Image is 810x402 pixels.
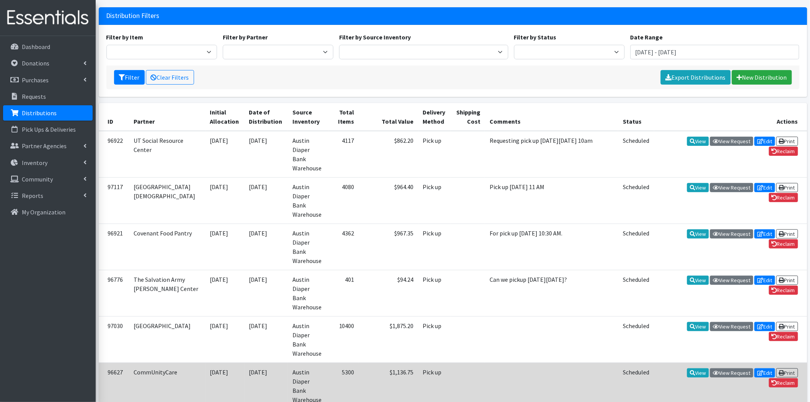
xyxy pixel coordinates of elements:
a: Distributions [3,105,93,121]
a: Print [776,276,798,285]
td: [DATE] [245,224,288,270]
td: Scheduled [618,177,654,224]
th: Partner [129,103,206,131]
a: Dashboard [3,39,93,54]
label: Filter by Source Inventory [339,33,411,42]
h3: Distribution Filters [106,12,160,20]
th: Total Items [328,103,359,131]
p: Inventory [22,159,47,167]
a: Edit [754,276,775,285]
th: Initial Allocation [206,103,245,131]
td: Austin Diaper Bank Warehouse [288,316,328,363]
a: Purchases [3,72,93,88]
a: View Request [710,229,753,239]
img: HumanEssentials [3,5,93,31]
p: Distributions [22,109,57,117]
td: Scheduled [618,224,654,270]
a: New Distribution [732,70,792,85]
a: Reclaim [769,286,798,295]
td: 97030 [99,316,129,363]
a: Partner Agencies [3,138,93,154]
a: My Organization [3,204,93,220]
a: View [687,229,709,239]
td: [GEOGRAPHIC_DATA][DEMOGRAPHIC_DATA] [129,177,206,224]
a: Reports [3,188,93,203]
a: Pick Ups & Deliveries [3,122,93,137]
td: 401 [328,270,359,316]
a: Donations [3,56,93,71]
td: $862.20 [359,131,418,178]
a: View Request [710,276,753,285]
a: View [687,276,709,285]
p: Pick Ups & Deliveries [22,126,76,133]
a: View Request [710,137,753,146]
td: Can we pickup [DATE][DATE]? [485,270,618,316]
th: Total Value [359,103,418,131]
label: Filter by Partner [223,33,268,42]
a: View Request [710,322,753,331]
a: Reclaim [769,239,798,248]
a: Reclaim [769,193,798,202]
a: Print [776,183,798,192]
td: Austin Diaper Bank Warehouse [288,131,328,178]
td: Pick up [418,270,451,316]
button: Filter [114,70,145,85]
td: 96921 [99,224,129,270]
td: 4362 [328,224,359,270]
a: Reclaim [769,147,798,156]
p: My Organization [22,208,65,216]
td: [DATE] [206,270,245,316]
a: Print [776,368,798,377]
td: Pick up [418,224,451,270]
td: Pick up [418,131,451,178]
td: Pick up [418,177,451,224]
p: Purchases [22,76,49,84]
td: $94.24 [359,270,418,316]
p: Dashboard [22,43,50,51]
th: Actions [654,103,807,131]
th: Comments [485,103,618,131]
td: Pick up [418,316,451,363]
td: Covenant Food Pantry [129,224,206,270]
td: [DATE] [245,270,288,316]
a: Requests [3,89,93,104]
a: View [687,368,709,377]
a: Edit [754,322,775,331]
th: Shipping Cost [451,103,485,131]
td: 96776 [99,270,129,316]
td: UT Social Resource Center [129,131,206,178]
a: Export Distributions [661,70,731,85]
a: Community [3,172,93,187]
th: Delivery Method [418,103,451,131]
p: Donations [22,59,49,67]
p: Reports [22,192,43,199]
input: January 1, 2011 - December 31, 2011 [630,45,800,59]
td: 96922 [99,131,129,178]
label: Filter by Status [514,33,557,42]
a: Reclaim [769,378,798,387]
p: Requests [22,93,46,100]
td: [DATE] [206,316,245,363]
td: [DATE] [206,131,245,178]
a: Print [776,229,798,239]
a: Print [776,137,798,146]
td: Requesting pick up [DATE][DATE] 10am [485,131,618,178]
th: Status [618,103,654,131]
a: Inventory [3,155,93,170]
a: View [687,183,709,192]
td: [DATE] [206,177,245,224]
a: Edit [754,183,775,192]
a: Edit [754,229,775,239]
td: Austin Diaper Bank Warehouse [288,177,328,224]
td: 4080 [328,177,359,224]
td: Scheduled [618,131,654,178]
th: ID [99,103,129,131]
td: [DATE] [245,177,288,224]
td: 10400 [328,316,359,363]
label: Filter by Item [106,33,144,42]
td: [DATE] [245,131,288,178]
th: Source Inventory [288,103,328,131]
td: [DATE] [206,224,245,270]
a: View [687,322,709,331]
td: $967.35 [359,224,418,270]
